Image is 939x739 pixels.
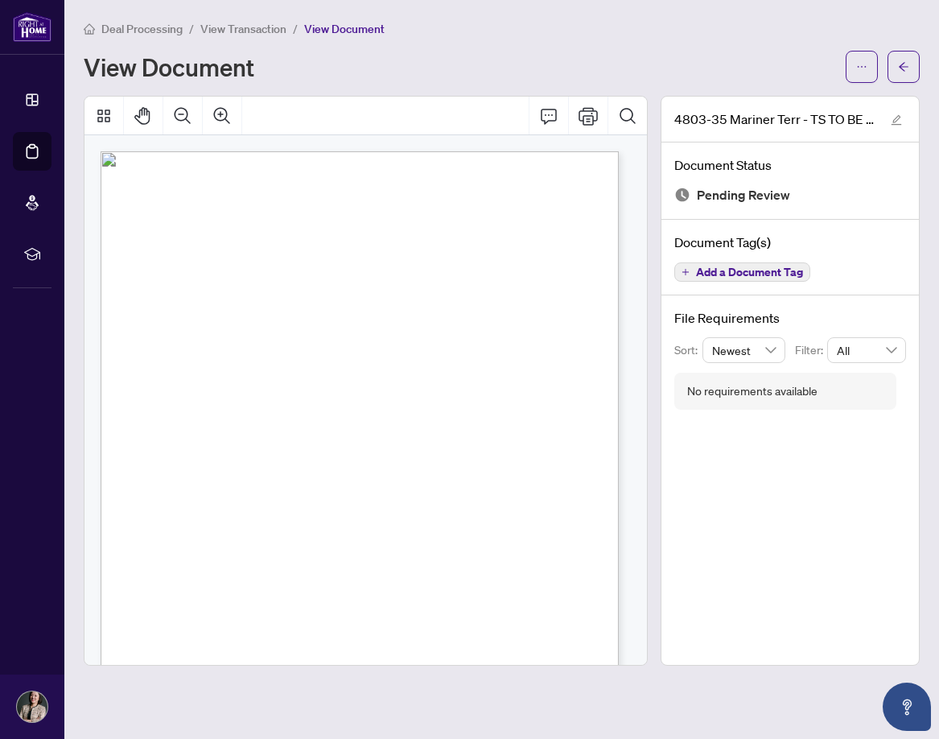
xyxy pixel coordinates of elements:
span: arrow-left [898,61,909,72]
h4: Document Tag(s) [674,233,906,252]
span: 4803-35 Mariner Terr - TS TO BE REVIEWED.pdf [674,109,875,129]
li: / [189,19,194,38]
span: View Transaction [200,22,286,36]
button: Open asap [883,683,931,731]
li: / [293,19,298,38]
h1: View Document [84,54,254,80]
p: Filter: [795,341,827,359]
h4: File Requirements [674,308,906,328]
img: Document Status [674,187,690,203]
span: plus [682,268,690,276]
span: Deal Processing [101,22,183,36]
p: Sort: [674,341,702,359]
span: Pending Review [697,184,790,206]
img: Profile Icon [17,692,47,722]
span: home [84,23,95,35]
span: ellipsis [856,61,867,72]
button: Add a Document Tag [674,262,810,282]
h4: Document Status [674,155,906,175]
span: Newest [712,338,776,362]
div: No requirements available [687,382,818,400]
span: Add a Document Tag [696,266,803,278]
span: edit [891,114,902,126]
span: All [837,338,896,362]
span: View Document [304,22,385,36]
img: logo [13,12,51,42]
